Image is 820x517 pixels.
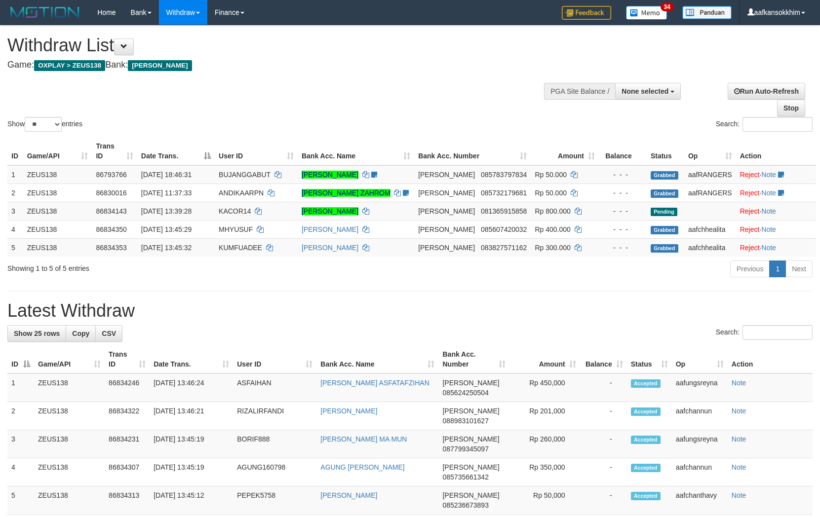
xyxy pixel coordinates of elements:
[34,345,105,373] th: Game/API: activate to sort column ascending
[302,171,358,179] a: [PERSON_NAME]
[672,458,728,486] td: aafchannun
[603,188,643,198] div: - - -
[320,491,377,499] a: [PERSON_NAME]
[631,407,661,416] span: Accepted
[72,330,89,337] span: Copy
[626,6,667,20] img: Button%20Memo.svg
[442,445,488,453] span: Copy 087799345097 to clipboard
[7,238,23,257] td: 5
[732,491,746,499] a: Note
[302,189,390,197] a: [PERSON_NAME] ZAHROM
[740,207,760,215] a: Reject
[732,463,746,471] a: Note
[728,83,805,100] a: Run Auto-Refresh
[442,407,499,415] span: [PERSON_NAME]
[442,501,488,509] span: Copy 085236673893 to clipboard
[716,325,813,340] label: Search:
[219,225,253,233] span: MHYUSUF
[316,345,438,373] th: Bank Acc. Name: activate to sort column ascending
[442,491,499,499] span: [PERSON_NAME]
[105,373,150,402] td: 86834246
[622,87,668,95] span: None selected
[302,225,358,233] a: [PERSON_NAME]
[603,206,643,216] div: - - -
[769,260,786,277] a: 1
[603,170,643,180] div: - - -
[509,345,580,373] th: Amount: activate to sort column ascending
[730,260,770,277] a: Previous
[599,137,647,165] th: Balance
[7,220,23,238] td: 4
[631,492,661,500] span: Accepted
[7,458,34,486] td: 4
[580,458,627,486] td: -
[785,260,813,277] a: Next
[150,402,233,430] td: [DATE] 13:46:21
[615,83,681,100] button: None selected
[509,458,580,486] td: Rp 350,000
[7,36,537,55] h1: Withdraw List
[535,225,570,233] span: Rp 400.000
[219,207,251,215] span: KACOR14
[562,6,611,20] img: Feedback.jpg
[150,373,233,402] td: [DATE] 13:46:24
[34,402,105,430] td: ZEUS138
[682,6,732,19] img: panduan.png
[14,330,60,337] span: Show 25 rows
[23,202,92,220] td: ZEUS138
[740,225,760,233] a: Reject
[736,137,816,165] th: Action
[150,486,233,515] td: [DATE] 13:45:12
[96,171,126,179] span: 86793766
[150,430,233,458] td: [DATE] 13:45:19
[651,189,678,198] span: Grabbed
[442,435,499,443] span: [PERSON_NAME]
[96,189,126,197] span: 86830016
[442,473,488,481] span: Copy 085735661342 to clipboard
[481,171,527,179] span: Copy 085783797834 to clipboard
[215,137,298,165] th: User ID: activate to sort column ascending
[442,379,499,387] span: [PERSON_NAME]
[7,60,537,70] h4: Game: Bank:
[742,117,813,132] input: Search:
[442,417,488,425] span: Copy 088983101627 to clipboard
[684,238,736,257] td: aafchhealita
[672,486,728,515] td: aafchanthavy
[651,171,678,180] span: Grabbed
[7,117,82,132] label: Show entries
[105,402,150,430] td: 86834322
[535,189,567,197] span: Rp 50.000
[233,486,316,515] td: PEPEK5758
[7,137,23,165] th: ID
[137,137,215,165] th: Date Trans.: activate to sort column descending
[684,137,736,165] th: Op: activate to sort column ascending
[7,325,66,342] a: Show 25 rows
[672,430,728,458] td: aafungsreyna
[672,345,728,373] th: Op: activate to sort column ascending
[418,171,475,179] span: [PERSON_NAME]
[732,379,746,387] a: Note
[7,259,334,273] div: Showing 1 to 5 of 5 entries
[34,430,105,458] td: ZEUS138
[233,430,316,458] td: BORIF888
[481,207,527,215] span: Copy 081365915858 to clipboard
[7,486,34,515] td: 5
[761,244,776,252] a: Note
[34,486,105,515] td: ZEUS138
[661,2,674,11] span: 34
[105,458,150,486] td: 86834307
[23,238,92,257] td: ZEUS138
[414,137,531,165] th: Bank Acc. Number: activate to sort column ascending
[233,402,316,430] td: RIZALIRFANDI
[34,458,105,486] td: ZEUS138
[761,189,776,197] a: Note
[651,244,678,253] span: Grabbed
[95,325,122,342] a: CSV
[651,208,677,216] span: Pending
[141,244,192,252] span: [DATE] 13:45:32
[66,325,96,342] a: Copy
[233,345,316,373] th: User ID: activate to sort column ascending
[535,171,567,179] span: Rp 50.000
[481,225,527,233] span: Copy 085607420032 to clipboard
[7,184,23,202] td: 2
